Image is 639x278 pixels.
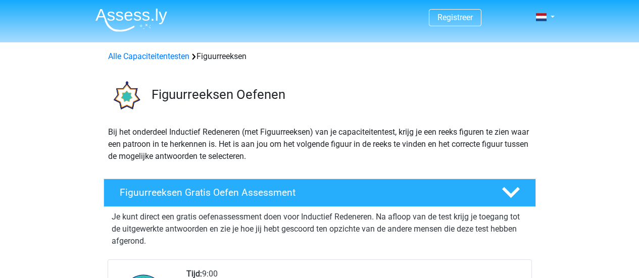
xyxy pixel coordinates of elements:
[104,50,535,63] div: Figuurreeksen
[108,51,189,61] a: Alle Capaciteitentesten
[108,126,531,162] p: Bij het onderdeel Inductief Redeneren (met Figuurreeksen) van je capaciteitentest, krijg je een r...
[152,87,528,102] h3: Figuurreeksen Oefenen
[112,211,528,247] p: Je kunt direct een gratis oefenassessment doen voor Inductief Redeneren. Na afloop van de test kr...
[95,8,167,32] img: Assessly
[104,75,147,118] img: figuurreeksen
[120,187,485,198] h4: Figuurreeksen Gratis Oefen Assessment
[100,179,540,207] a: Figuurreeksen Gratis Oefen Assessment
[437,13,473,22] a: Registreer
